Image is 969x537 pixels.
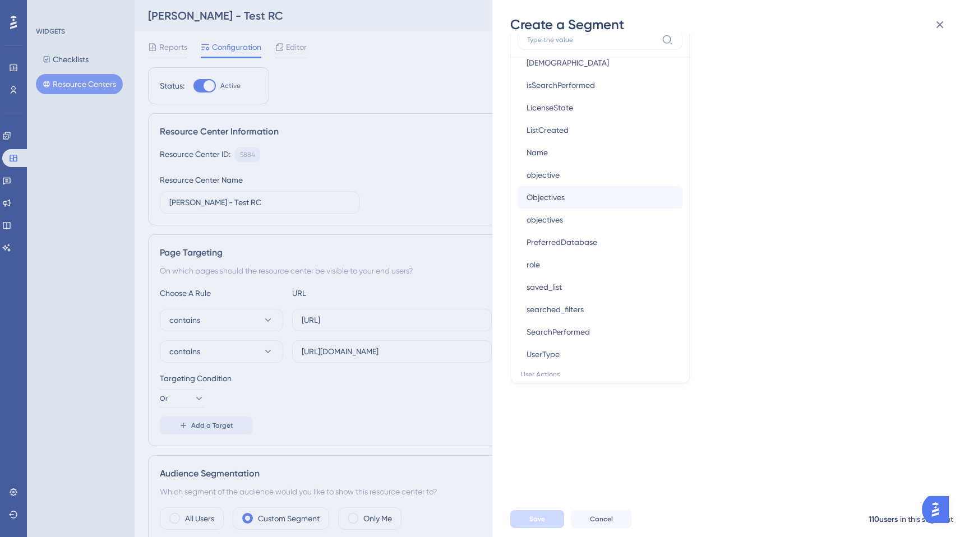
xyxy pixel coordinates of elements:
[527,235,597,249] span: PreferredDatabase
[518,164,682,186] button: objective
[527,101,573,114] span: LicenseState
[518,119,682,141] button: ListCreated
[518,276,682,298] button: saved_list
[527,56,609,70] span: [DEMOGRAPHIC_DATA]
[518,365,682,381] span: User Actions
[518,209,682,231] button: objectives
[518,186,682,209] button: Objectives
[529,515,545,524] span: Save
[527,191,565,204] span: Objectives
[518,141,682,164] button: Name
[518,74,682,96] button: isSearchPerformed
[527,258,540,271] span: role
[518,231,682,253] button: PreferredDatabase
[900,512,953,526] div: in this segment
[518,343,682,365] button: UserType
[527,280,562,294] span: saved_list
[527,213,563,226] span: objectives
[518,321,682,343] button: SearchPerformed
[518,96,682,119] button: LicenseState
[527,348,560,361] span: UserType
[527,78,595,92] span: isSearchPerformed
[571,510,632,528] button: Cancel
[518,52,682,74] button: [DEMOGRAPHIC_DATA]
[510,510,564,528] button: Save
[527,146,548,159] span: Name
[510,16,953,34] div: Create a Segment
[527,168,560,182] span: objective
[527,123,569,137] span: ListCreated
[922,493,956,526] iframe: UserGuiding AI Assistant Launcher
[518,253,682,276] button: role
[527,35,657,44] input: Type the value
[518,298,682,321] button: searched_filters
[527,325,590,339] span: SearchPerformed
[590,515,613,524] span: Cancel
[527,303,584,316] span: searched_filters
[869,513,898,526] div: 110 users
